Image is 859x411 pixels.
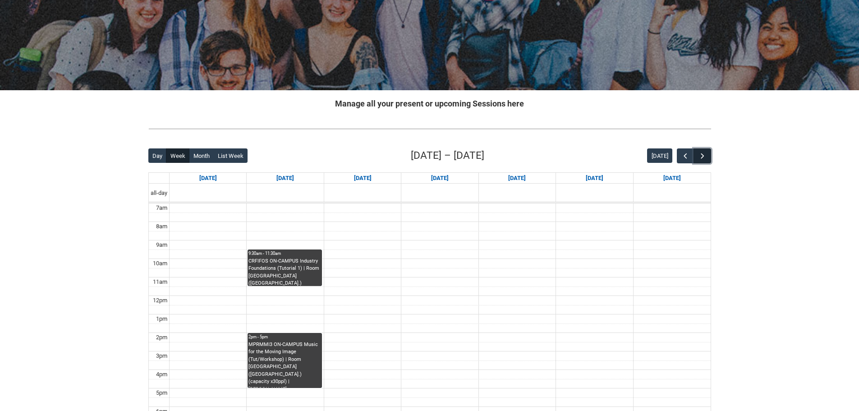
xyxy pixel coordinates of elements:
button: [DATE] [647,148,672,163]
div: 5pm [154,388,169,397]
button: Day [148,148,167,163]
div: CRFIFOS ON-CAMPUS Industry Foundations (Tutorial 1) | Room [GEOGRAPHIC_DATA] ([GEOGRAPHIC_DATA].)... [248,258,321,286]
span: all-day [149,189,169,198]
div: 8am [154,222,169,231]
button: Next Week [694,148,711,163]
button: Week [166,148,189,163]
a: Go to September 24, 2025 [429,173,450,184]
div: MPRMMI3 ON-CAMPUS Music for the Moving Image (Tut/Workshop) | Room [GEOGRAPHIC_DATA] ([GEOGRAPHIC... [248,341,321,388]
div: 10am [151,259,169,268]
div: 1pm [154,314,169,323]
div: 4pm [154,370,169,379]
a: Go to September 27, 2025 [661,173,683,184]
h2: [DATE] – [DATE] [411,148,484,163]
div: 9am [154,240,169,249]
button: Previous Week [677,148,694,163]
button: Month [189,148,214,163]
div: 3pm [154,351,169,360]
a: Go to September 26, 2025 [584,173,605,184]
h2: Manage all your present or upcoming Sessions here [148,97,711,110]
div: 9:30am - 11:30am [248,250,321,257]
a: Go to September 25, 2025 [506,173,528,184]
div: 12pm [151,296,169,305]
a: Go to September 22, 2025 [275,173,296,184]
img: REDU_GREY_LINE [148,124,711,134]
div: 7am [154,203,169,212]
a: Go to September 21, 2025 [198,173,219,184]
div: 2pm - 5pm [248,334,321,340]
div: 11am [151,277,169,286]
div: 2pm [154,333,169,342]
a: Go to September 23, 2025 [352,173,373,184]
button: List Week [213,148,248,163]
